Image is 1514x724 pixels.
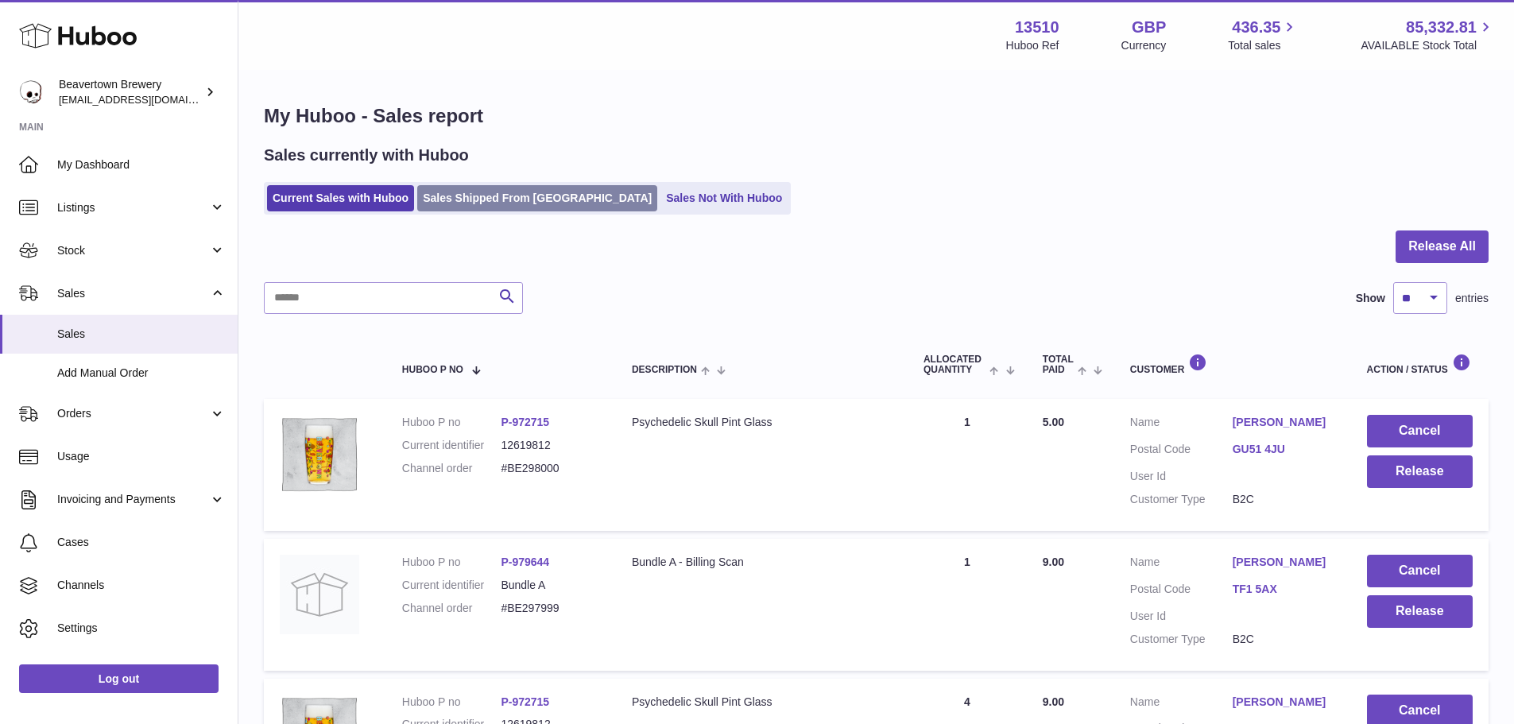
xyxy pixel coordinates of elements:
a: TF1 5AX [1233,582,1335,597]
span: 9.00 [1043,556,1064,568]
span: My Dashboard [57,157,226,172]
div: Beavertown Brewery [59,77,202,107]
dt: Name [1130,415,1233,434]
button: Release [1367,455,1473,488]
span: Cases [57,535,226,550]
dt: Current identifier [402,578,501,593]
dt: Customer Type [1130,492,1233,507]
a: Sales Not With Huboo [660,185,788,211]
dd: Bundle A [501,578,600,593]
span: ALLOCATED Quantity [924,354,986,375]
dt: Channel order [402,601,501,616]
span: Stock [57,243,209,258]
button: Cancel [1367,555,1473,587]
div: Customer [1130,354,1335,375]
strong: GBP [1132,17,1166,38]
dd: B2C [1233,632,1335,647]
h2: Sales currently with Huboo [264,145,469,166]
dt: Channel order [402,461,501,476]
span: [EMAIL_ADDRESS][DOMAIN_NAME] [59,93,234,106]
span: 85,332.81 [1406,17,1477,38]
button: Cancel [1367,415,1473,447]
span: Sales [57,327,226,342]
dd: #BE298000 [501,461,600,476]
span: Sales [57,286,209,301]
span: Invoicing and Payments [57,492,209,507]
h1: My Huboo - Sales report [264,103,1489,129]
span: Total sales [1228,38,1299,53]
a: [PERSON_NAME] [1233,695,1335,710]
a: Sales Shipped From [GEOGRAPHIC_DATA] [417,185,657,211]
div: Bundle A - Billing Scan [632,555,892,570]
a: GU51 4JU [1233,442,1335,457]
td: 1 [908,399,1027,531]
span: 9.00 [1043,695,1064,708]
span: Settings [57,621,226,636]
a: [PERSON_NAME] [1233,555,1335,570]
dt: Name [1130,555,1233,574]
div: Action / Status [1367,354,1473,375]
span: Usage [57,449,226,464]
div: Currency [1121,38,1167,53]
button: Release All [1396,230,1489,263]
span: entries [1455,291,1489,306]
dt: Name [1130,695,1233,714]
a: Log out [19,664,219,693]
a: P-972715 [501,416,549,428]
a: P-979644 [501,556,549,568]
div: Psychedelic Skull Pint Glass [632,415,892,430]
span: Total paid [1043,354,1074,375]
dt: Current identifier [402,438,501,453]
dt: Postal Code [1130,582,1233,601]
dd: 12619812 [501,438,600,453]
dt: Customer Type [1130,632,1233,647]
span: Description [632,365,697,375]
strong: 13510 [1015,17,1059,38]
div: Psychedelic Skull Pint Glass [632,695,892,710]
dd: B2C [1233,492,1335,507]
dt: Postal Code [1130,442,1233,461]
dt: Huboo P no [402,695,501,710]
button: Release [1367,595,1473,628]
img: no-photo.jpg [280,555,359,634]
a: [PERSON_NAME] [1233,415,1335,430]
dt: Huboo P no [402,555,501,570]
dt: User Id [1130,609,1233,624]
span: Huboo P no [402,365,463,375]
span: 5.00 [1043,416,1064,428]
img: internalAdmin-13510@internal.huboo.com [19,80,43,104]
div: Huboo Ref [1006,38,1059,53]
span: Channels [57,578,226,593]
span: AVAILABLE Stock Total [1361,38,1495,53]
td: 1 [908,539,1027,671]
dd: #BE297999 [501,601,600,616]
a: 436.35 Total sales [1228,17,1299,53]
label: Show [1356,291,1385,306]
span: 436.35 [1232,17,1280,38]
dt: Huboo P no [402,415,501,430]
span: Listings [57,200,209,215]
a: P-972715 [501,695,549,708]
span: Orders [57,406,209,421]
dt: User Id [1130,469,1233,484]
img: beavertown-brewery-psychedlic-pint-glass_36326ebd-29c0-4cac-9570-52cf9d517ba4.png [280,415,359,494]
a: Current Sales with Huboo [267,185,414,211]
span: Add Manual Order [57,366,226,381]
a: 85,332.81 AVAILABLE Stock Total [1361,17,1495,53]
